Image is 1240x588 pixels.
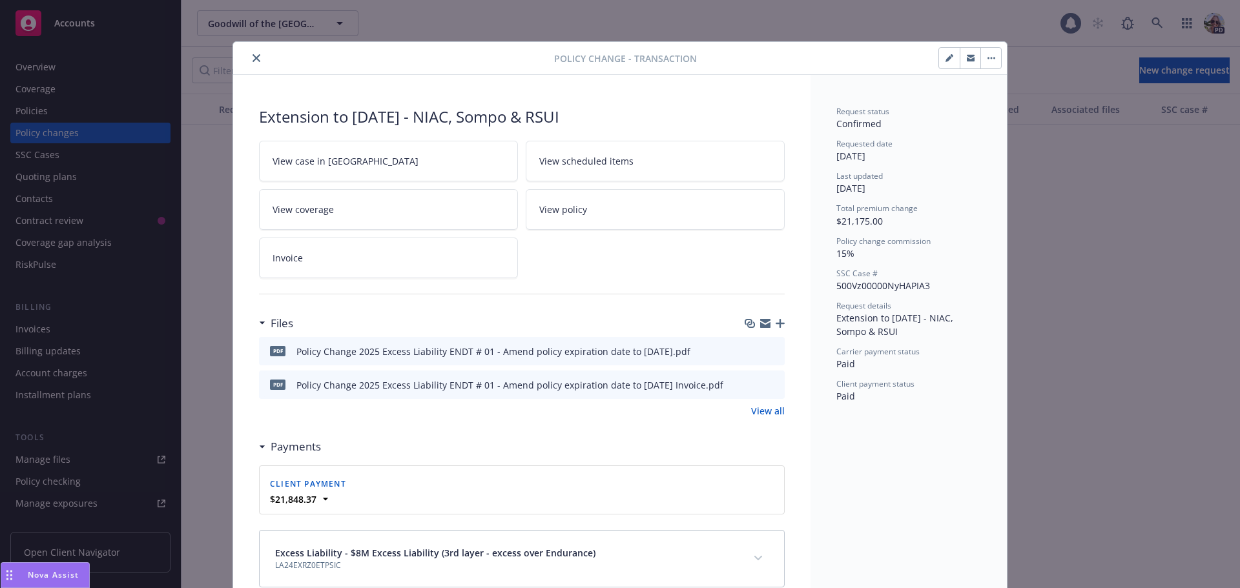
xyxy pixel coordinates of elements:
[270,346,285,356] span: pdf
[836,203,918,214] span: Total premium change
[836,390,855,402] span: Paid
[836,358,855,370] span: Paid
[273,203,334,216] span: View coverage
[275,546,595,560] span: Excess Liability - $8M Excess Liability (3rd layer - excess over Endurance)
[271,438,321,455] h3: Payments
[526,189,785,230] a: View policy
[748,548,769,569] button: expand content
[836,150,865,162] span: [DATE]
[259,438,321,455] div: Payments
[296,378,723,392] div: Policy Change 2025 Excess Liability ENDT # 01 - Amend policy expiration date to [DATE] Invoice.pdf
[273,154,418,168] span: View case in [GEOGRAPHIC_DATA]
[259,106,785,128] div: Extension to [DATE] - NIAC, Sompo & RSUI
[836,182,865,194] span: [DATE]
[836,279,930,292] span: 500Vz00000NyHAPIA3
[836,300,891,311] span: Request details
[836,170,883,181] span: Last updated
[836,268,878,279] span: SSC Case #
[270,380,285,389] span: pdf
[539,154,634,168] span: View scheduled items
[554,52,697,65] span: Policy change - Transaction
[259,189,518,230] a: View coverage
[768,345,780,358] button: preview file
[1,562,90,588] button: Nova Assist
[751,404,785,418] a: View all
[273,251,303,265] span: Invoice
[271,315,293,332] h3: Files
[270,493,316,505] strong: $21,848.37
[836,312,956,338] span: Extension to [DATE] - NIAC, Sompo & RSUI
[836,236,931,247] span: Policy change commission
[260,531,784,587] div: Excess Liability - $8M Excess Liability (3rd layer - excess over Endurance)LA24EXRZ0ETPSICexpand ...
[526,141,785,181] a: View scheduled items
[836,138,893,149] span: Requested date
[259,238,518,278] a: Invoice
[28,569,79,580] span: Nova Assist
[836,346,920,357] span: Carrier payment status
[836,247,854,259] span: 15%
[249,50,264,66] button: close
[259,141,518,181] a: View case in [GEOGRAPHIC_DATA]
[836,378,914,389] span: Client payment status
[747,378,758,392] button: download file
[539,203,587,216] span: View policy
[768,378,780,392] button: preview file
[296,345,690,358] div: Policy Change 2025 Excess Liability ENDT # 01 - Amend policy expiration date to [DATE].pdf
[836,117,882,130] span: Confirmed
[275,560,595,571] span: LA24EXRZ0ETPSIC
[836,106,889,117] span: Request status
[270,478,346,489] span: Client payment
[1,563,17,587] div: Drag to move
[259,315,293,332] div: Files
[836,215,883,227] span: $21,175.00
[747,345,758,358] button: download file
